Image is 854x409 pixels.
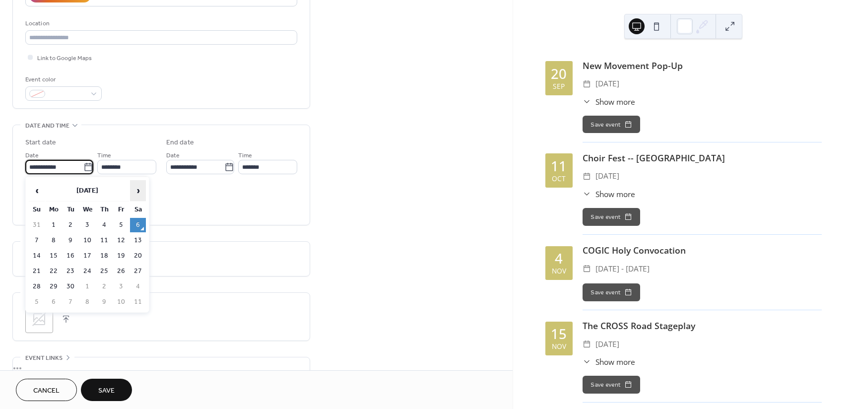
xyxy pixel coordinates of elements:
[25,18,295,29] div: Location
[552,175,566,182] div: Oct
[25,74,100,85] div: Event color
[595,189,635,200] span: Show more
[583,189,635,200] button: ​Show more
[46,264,62,278] td: 22
[96,295,112,309] td: 9
[595,356,635,368] span: Show more
[130,279,146,294] td: 4
[595,96,635,108] span: Show more
[583,376,640,394] button: Save event
[583,151,822,164] div: Choir Fest -- [GEOGRAPHIC_DATA]
[113,249,129,263] td: 19
[46,295,62,309] td: 6
[583,338,591,351] div: ​
[79,233,95,248] td: 10
[96,218,112,232] td: 4
[79,203,95,217] th: We
[583,283,640,301] button: Save event
[166,137,194,148] div: End date
[113,295,129,309] td: 10
[33,386,60,396] span: Cancel
[130,295,146,309] td: 11
[29,264,45,278] td: 21
[29,249,45,263] td: 14
[555,252,563,266] div: 4
[551,67,567,81] div: 20
[46,203,62,217] th: Mo
[46,279,62,294] td: 29
[96,264,112,278] td: 25
[166,150,180,161] span: Date
[25,137,56,148] div: Start date
[63,295,78,309] td: 7
[583,77,591,90] div: ​
[79,264,95,278] td: 24
[25,353,63,363] span: Event links
[29,203,45,217] th: Su
[595,338,619,351] span: [DATE]
[113,233,129,248] td: 12
[113,264,129,278] td: 26
[25,150,39,161] span: Date
[130,264,146,278] td: 27
[595,170,619,183] span: [DATE]
[583,96,591,108] div: ​
[113,218,129,232] td: 5
[29,181,44,201] span: ‹
[583,96,635,108] button: ​Show more
[96,279,112,294] td: 2
[583,116,640,134] button: Save event
[583,189,591,200] div: ​
[79,295,95,309] td: 8
[113,279,129,294] td: 3
[130,249,146,263] td: 20
[96,233,112,248] td: 11
[63,233,78,248] td: 9
[552,343,566,350] div: Nov
[113,203,129,217] th: Fr
[79,249,95,263] td: 17
[130,203,146,217] th: Sa
[63,249,78,263] td: 16
[583,170,591,183] div: ​
[583,356,591,368] div: ​
[63,203,78,217] th: Tu
[583,208,640,226] button: Save event
[96,249,112,263] td: 18
[13,357,310,378] div: •••
[595,77,619,90] span: [DATE]
[25,121,69,131] span: Date and time
[96,203,112,217] th: Th
[551,327,567,341] div: 15
[583,263,591,275] div: ​
[583,356,635,368] button: ​Show more
[29,233,45,248] td: 7
[29,218,45,232] td: 31
[79,218,95,232] td: 3
[29,295,45,309] td: 5
[46,233,62,248] td: 8
[25,305,53,333] div: ;
[583,59,822,72] div: New Movement Pop-Up
[63,279,78,294] td: 30
[553,83,565,90] div: Sep
[81,379,132,401] button: Save
[46,180,129,202] th: [DATE]
[130,218,146,232] td: 6
[16,379,77,401] button: Cancel
[131,181,145,201] span: ›
[552,268,566,274] div: Nov
[79,279,95,294] td: 1
[238,150,252,161] span: Time
[583,244,822,257] div: COGIC Holy Convocation
[551,159,567,173] div: 11
[63,218,78,232] td: 2
[46,218,62,232] td: 1
[29,279,45,294] td: 28
[97,150,111,161] span: Time
[46,249,62,263] td: 15
[63,264,78,278] td: 23
[98,386,115,396] span: Save
[595,263,650,275] span: [DATE] - [DATE]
